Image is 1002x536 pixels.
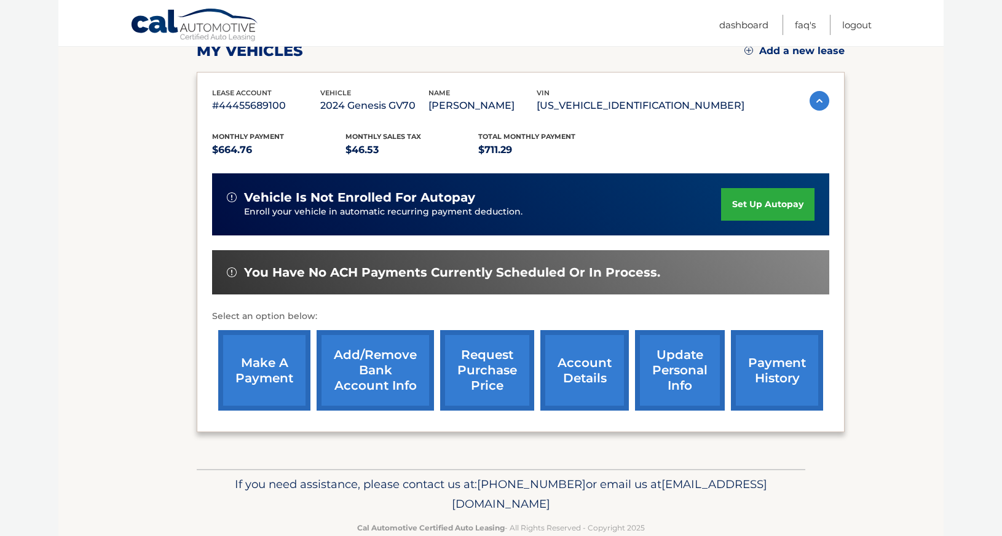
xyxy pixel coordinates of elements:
p: 2024 Genesis GV70 [320,97,428,114]
a: FAQ's [795,15,816,35]
span: lease account [212,89,272,97]
img: add.svg [744,46,753,55]
span: [EMAIL_ADDRESS][DOMAIN_NAME] [452,477,767,511]
span: [PHONE_NUMBER] [477,477,586,491]
span: vin [537,89,550,97]
a: make a payment [218,330,310,411]
img: accordion-active.svg [810,91,829,111]
span: name [428,89,450,97]
a: payment history [731,330,823,411]
a: request purchase price [440,330,534,411]
img: alert-white.svg [227,267,237,277]
a: set up autopay [721,188,815,221]
p: $664.76 [212,141,345,159]
img: alert-white.svg [227,192,237,202]
p: Enroll your vehicle in automatic recurring payment deduction. [244,205,721,219]
span: You have no ACH payments currently scheduled or in process. [244,265,660,280]
p: $46.53 [345,141,479,159]
p: #44455689100 [212,97,320,114]
p: $711.29 [478,141,612,159]
span: Monthly sales Tax [345,132,421,141]
a: Dashboard [719,15,768,35]
a: account details [540,330,629,411]
strong: Cal Automotive Certified Auto Leasing [357,523,505,532]
a: Cal Automotive [130,8,259,44]
p: [US_VEHICLE_IDENTIFICATION_NUMBER] [537,97,744,114]
a: Add a new lease [744,45,845,57]
p: Select an option below: [212,309,829,324]
span: vehicle is not enrolled for autopay [244,190,475,205]
a: update personal info [635,330,725,411]
h2: my vehicles [197,42,303,60]
p: - All Rights Reserved - Copyright 2025 [205,521,797,534]
span: vehicle [320,89,351,97]
a: Logout [842,15,872,35]
a: Add/Remove bank account info [317,330,434,411]
p: [PERSON_NAME] [428,97,537,114]
p: If you need assistance, please contact us at: or email us at [205,475,797,514]
span: Total Monthly Payment [478,132,575,141]
span: Monthly Payment [212,132,284,141]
